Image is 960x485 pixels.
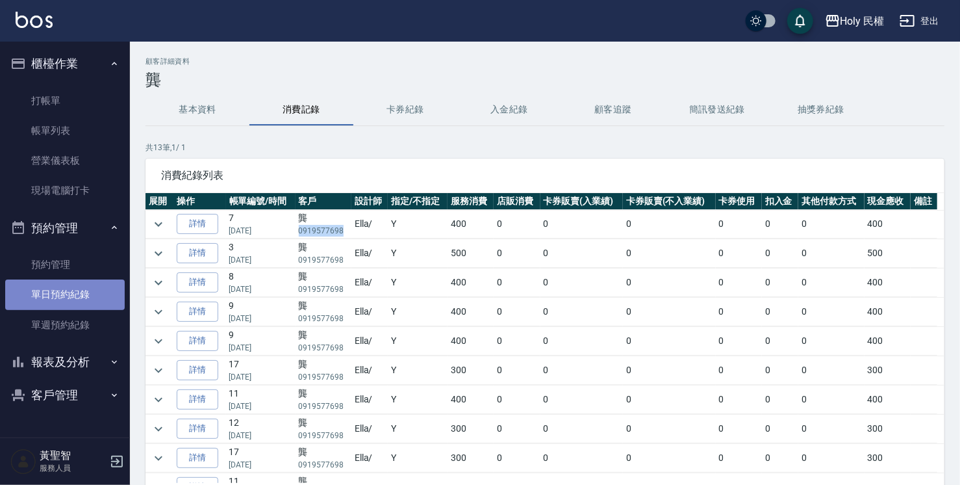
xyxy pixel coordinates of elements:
[787,8,813,34] button: save
[494,298,540,326] td: 0
[798,327,865,356] td: 0
[716,193,762,210] th: 卡券使用
[540,415,623,443] td: 0
[448,269,494,297] td: 400
[351,269,388,297] td: Ella /
[177,272,218,293] a: 詳情
[5,86,125,116] a: 打帳單
[911,193,937,210] th: 備註
[226,415,296,443] td: 12
[623,239,716,268] td: 0
[769,94,873,125] button: 抽獎券紀錄
[177,419,218,439] a: 詳情
[494,239,540,268] td: 0
[798,298,865,326] td: 0
[665,94,769,125] button: 簡訊發送紀錄
[177,331,218,351] a: 詳情
[388,298,448,326] td: Y
[161,169,929,182] span: 消費紀錄列表
[5,176,125,205] a: 現場電腦打卡
[351,327,388,356] td: Ella /
[5,250,125,280] a: 預約管理
[145,142,944,153] p: 共 13 筆, 1 / 1
[448,298,494,326] td: 400
[296,356,351,385] td: 龔
[762,327,798,356] td: 0
[448,210,494,239] td: 400
[229,313,292,324] p: [DATE]
[865,386,911,414] td: 400
[716,269,762,297] td: 0
[623,327,716,356] td: 0
[865,356,911,385] td: 300
[299,313,348,324] p: 0919577698
[388,327,448,356] td: Y
[494,386,540,414] td: 0
[296,210,351,239] td: 龔
[40,462,106,474] p: 服務人員
[494,193,540,210] th: 店販消費
[623,386,716,414] td: 0
[351,444,388,473] td: Ella /
[229,371,292,383] p: [DATE]
[540,210,623,239] td: 0
[299,371,348,383] p: 0919577698
[448,356,494,385] td: 300
[149,273,168,293] button: expand row
[353,94,457,125] button: 卡券紀錄
[226,356,296,385] td: 17
[299,283,348,295] p: 0919577698
[798,210,865,239] td: 0
[149,361,168,380] button: expand row
[226,444,296,473] td: 17
[494,327,540,356] td: 0
[798,193,865,210] th: 其他付款方式
[299,430,348,441] p: 0919577698
[10,449,36,475] img: Person
[229,283,292,295] p: [DATE]
[5,310,125,340] a: 單週預約紀錄
[226,269,296,297] td: 8
[540,193,623,210] th: 卡券販賣(入業績)
[561,94,665,125] button: 顧客追蹤
[145,94,249,125] button: 基本資料
[177,302,218,322] a: 詳情
[540,269,623,297] td: 0
[229,254,292,266] p: [DATE]
[388,239,448,268] td: Y
[623,415,716,443] td: 0
[540,356,623,385] td: 0
[494,356,540,385] td: 0
[540,298,623,326] td: 0
[762,210,798,239] td: 0
[388,193,448,210] th: 指定/不指定
[5,280,125,309] a: 單日預約紀錄
[351,210,388,239] td: Ella /
[299,400,348,412] p: 0919577698
[494,210,540,239] td: 0
[762,356,798,385] td: 0
[716,239,762,268] td: 0
[494,444,540,473] td: 0
[296,386,351,414] td: 龔
[448,193,494,210] th: 服務消費
[762,239,798,268] td: 0
[388,210,448,239] td: Y
[798,356,865,385] td: 0
[865,327,911,356] td: 400
[145,71,944,89] h3: 龔
[149,332,168,351] button: expand row
[296,327,351,356] td: 龔
[623,444,716,473] td: 0
[351,356,388,385] td: Ella /
[540,444,623,473] td: 0
[351,415,388,443] td: Ella /
[40,449,106,462] h5: 黃聖智
[5,47,125,81] button: 櫃檯作業
[16,12,53,28] img: Logo
[448,386,494,414] td: 400
[299,342,348,354] p: 0919577698
[762,269,798,297] td: 0
[865,210,911,239] td: 400
[351,193,388,210] th: 設計師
